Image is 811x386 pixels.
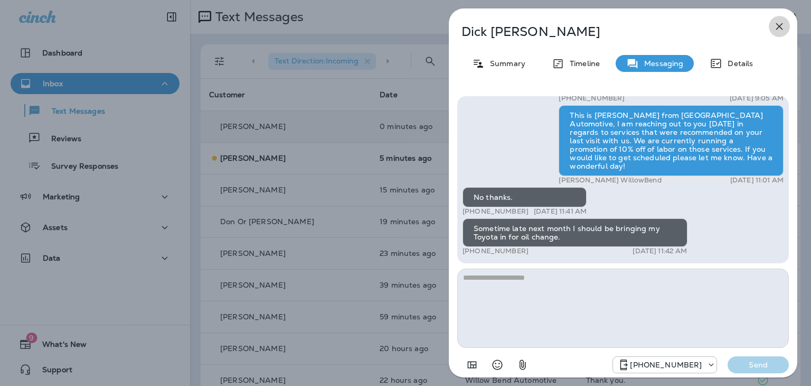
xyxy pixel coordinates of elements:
[534,207,587,216] p: [DATE] 11:41 AM
[633,247,687,255] p: [DATE] 11:42 AM
[730,176,784,185] p: [DATE] 11:01 AM
[463,247,529,255] p: [PHONE_NUMBER]
[630,361,702,369] p: [PHONE_NUMBER]
[485,59,525,68] p: Summary
[487,354,508,375] button: Select an emoji
[461,24,750,39] p: Dick [PERSON_NAME]
[559,105,784,176] div: This is [PERSON_NAME] from [GEOGRAPHIC_DATA] Automotive, I am reaching out to you [DATE] in regar...
[463,207,529,216] p: [PHONE_NUMBER]
[730,94,784,103] p: [DATE] 9:05 AM
[463,187,587,207] div: No thanks.
[559,176,661,185] p: [PERSON_NAME] WillowBend
[463,218,687,247] div: Sometime late next month I should be bringing my Toyota in for oil change.
[559,94,625,103] p: [PHONE_NUMBER]
[564,59,600,68] p: Timeline
[613,359,716,371] div: +1 (813) 497-4455
[639,59,683,68] p: Messaging
[722,59,753,68] p: Details
[461,354,483,375] button: Add in a premade template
